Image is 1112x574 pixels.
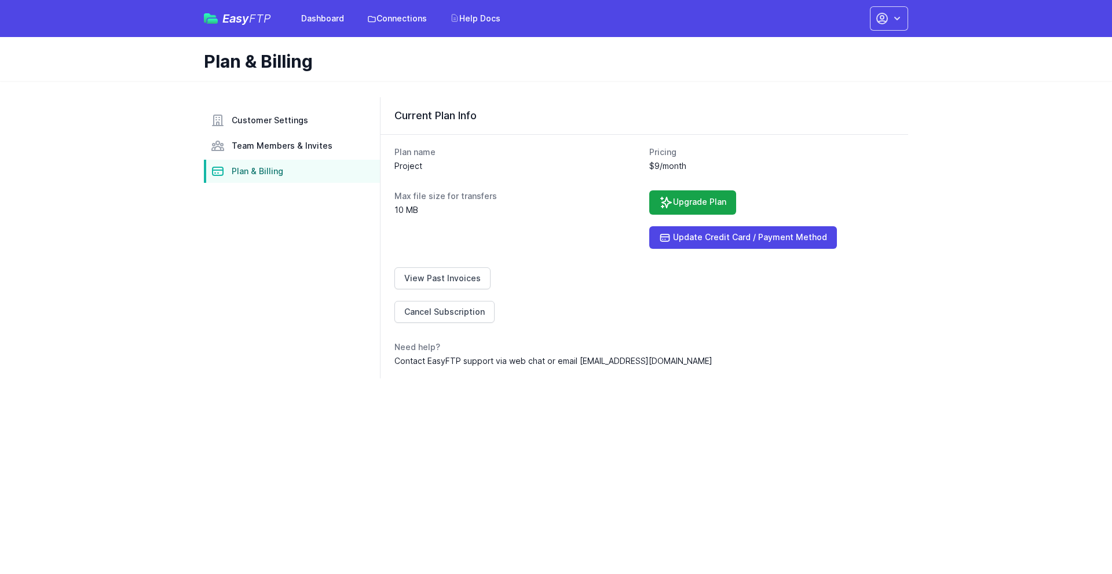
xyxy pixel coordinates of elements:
[394,355,894,367] dd: Contact EasyFTP support via web chat or email [EMAIL_ADDRESS][DOMAIN_NAME]
[394,146,640,158] dt: Plan name
[360,8,434,29] a: Connections
[204,13,218,24] img: easyftp_logo.png
[649,226,837,249] a: Update Credit Card / Payment Method
[649,146,895,158] dt: Pricing
[294,8,351,29] a: Dashboard
[394,341,894,353] dt: Need help?
[232,115,308,126] span: Customer Settings
[204,134,380,157] a: Team Members & Invites
[394,301,495,323] a: Cancel Subscription
[394,190,640,202] dt: Max file size for transfers
[649,160,895,172] dd: $9/month
[394,204,640,216] dd: 10 MB
[232,140,332,152] span: Team Members & Invites
[394,160,640,172] dd: Project
[394,267,491,289] a: View Past Invoices
[249,12,271,25] span: FTP
[232,165,283,177] span: Plan & Billing
[204,51,899,72] h1: Plan & Billing
[394,109,894,123] h3: Current Plan Info
[204,109,380,132] a: Customer Settings
[649,190,736,215] a: Upgrade Plan
[204,160,380,183] a: Plan & Billing
[222,13,271,24] span: Easy
[204,13,271,24] a: EasyFTP
[443,8,507,29] a: Help Docs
